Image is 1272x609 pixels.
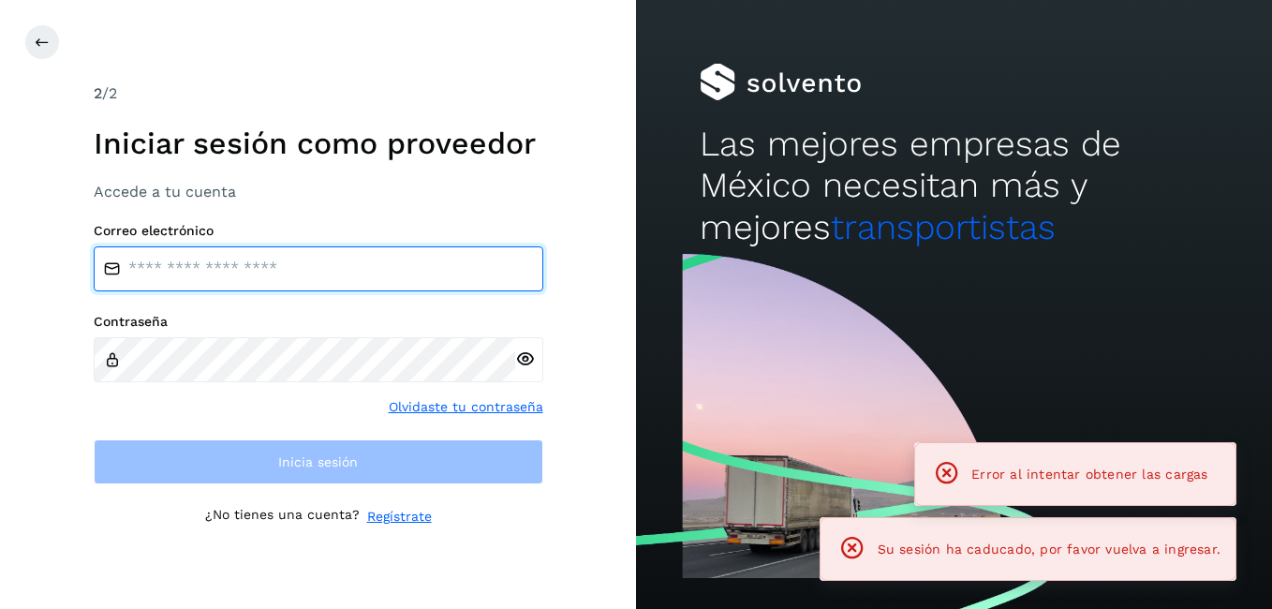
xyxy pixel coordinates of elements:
label: Correo electrónico [94,223,543,239]
span: Error al intentar obtener las cargas [971,467,1207,482]
p: ¿No tienes una cuenta? [205,507,360,527]
span: 2 [94,84,102,102]
h1: Iniciar sesión como proveedor [94,126,543,161]
span: transportistas [831,207,1056,247]
button: Inicia sesión [94,439,543,484]
h2: Las mejores empresas de México necesitan más y mejores [700,124,1208,248]
div: /2 [94,82,543,105]
label: Contraseña [94,314,543,330]
span: Su sesión ha caducado, por favor vuelva a ingresar. [878,542,1220,557]
a: Regístrate [367,507,432,527]
a: Olvidaste tu contraseña [389,397,543,417]
h3: Accede a tu cuenta [94,183,543,201]
span: Inicia sesión [278,455,358,468]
